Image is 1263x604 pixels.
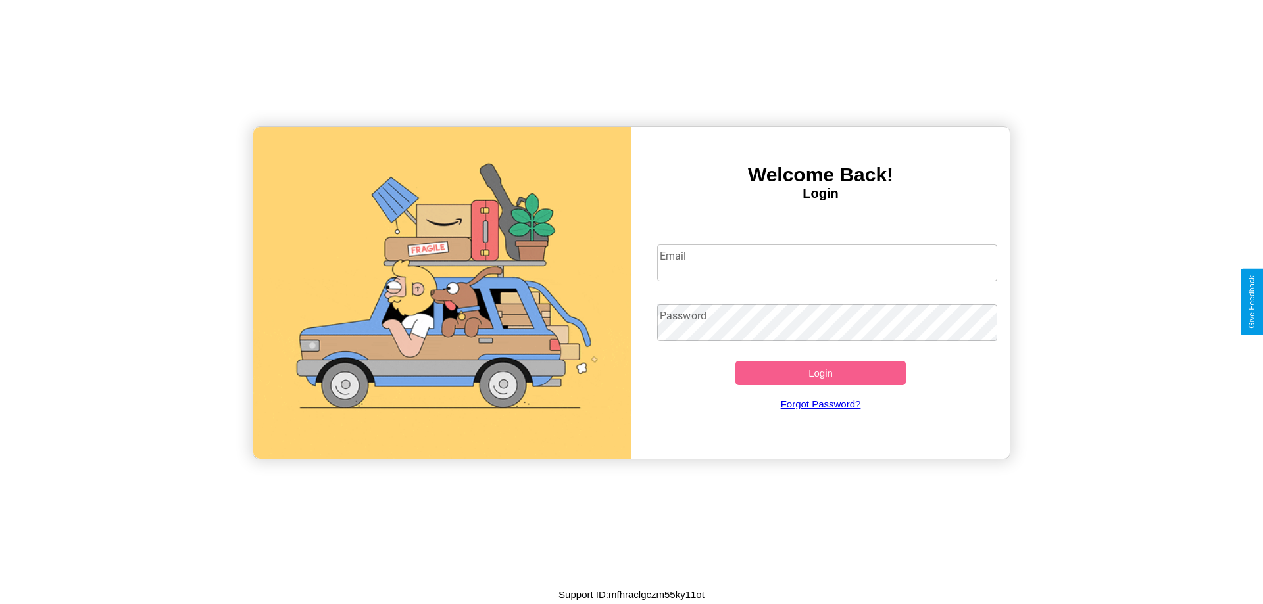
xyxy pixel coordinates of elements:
h4: Login [631,186,1010,201]
a: Forgot Password? [651,385,991,423]
div: Give Feedback [1247,275,1256,329]
h3: Welcome Back! [631,164,1010,186]
button: Login [735,361,906,385]
p: Support ID: mfhraclgczm55ky11ot [558,586,705,603]
img: gif [253,127,631,459]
